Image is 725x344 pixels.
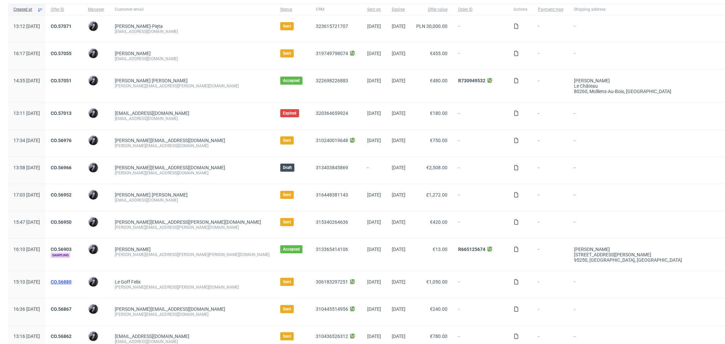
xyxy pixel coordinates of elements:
span: 16:10 [DATE] [13,247,40,252]
span: CRM [316,7,356,12]
div: [PERSON_NAME][EMAIL_ADDRESS][PERSON_NAME][DOMAIN_NAME] [115,83,270,89]
span: Created at [13,7,35,12]
span: Manager [88,7,104,12]
span: Sent on [367,7,381,12]
a: CO.57013 [51,111,71,116]
a: 322698226883 [316,78,348,83]
span: [DATE] [367,219,381,225]
div: [PERSON_NAME][EMAIL_ADDRESS][PERSON_NAME][DOMAIN_NAME] [115,225,270,230]
span: Offer value [416,7,447,12]
a: 320364659924 [316,111,348,116]
span: [DATE] [392,334,405,339]
span: [DATE] [367,279,381,285]
a: [PERSON_NAME] [PERSON_NAME] [115,78,188,83]
span: Expired [283,111,296,116]
span: - [538,24,563,34]
span: - [458,138,503,148]
span: [DATE] [367,138,381,143]
a: 306183297251 [316,279,348,285]
span: 13:12 [DATE] [13,24,40,29]
span: - [574,165,718,176]
a: CO.56867 [51,306,71,312]
img: Philippe Dubuy [89,190,98,200]
span: €480.00 [430,78,447,83]
span: [PERSON_NAME][EMAIL_ADDRESS][DOMAIN_NAME] [115,165,225,170]
span: [DATE] [367,306,381,312]
span: €1,050.00 [426,279,447,285]
a: R730949532 [458,78,485,83]
div: 80260, Molliens-au-bois , [GEOGRAPHIC_DATA] [574,89,718,94]
span: PLN 30,000.00 [416,24,447,29]
span: €13.00 [433,247,447,252]
span: Status [280,7,305,12]
span: Draft [283,165,292,170]
div: [PERSON_NAME][EMAIL_ADDRESS][PERSON_NAME][DOMAIN_NAME] [115,285,270,290]
img: Philippe Dubuy [89,109,98,118]
span: €420.00 [430,219,447,225]
span: - [574,306,718,317]
span: - [458,165,503,176]
a: CO.57071 [51,24,71,29]
span: [PERSON_NAME][EMAIL_ADDRESS][DOMAIN_NAME] [115,306,225,312]
span: - [538,138,563,148]
img: Philippe Dubuy [89,21,98,31]
span: - [458,279,503,290]
span: [EMAIL_ADDRESS][DOMAIN_NAME] [115,334,189,339]
a: [PERSON_NAME] [PERSON_NAME] [115,192,188,198]
a: [PERSON_NAME]-Pięta [115,24,163,29]
span: Customer email [115,7,270,12]
span: - [538,192,563,203]
img: Philippe Dubuy [89,76,98,85]
span: - [538,111,563,121]
a: 310445514956 [316,306,348,312]
span: Sampling [51,253,70,258]
span: Payment type [538,7,563,12]
div: [PERSON_NAME] [574,247,718,252]
span: €240.00 [430,306,447,312]
a: CO.56966 [51,165,71,170]
span: Accepted [283,247,300,252]
span: 16:36 [DATE] [13,306,40,312]
span: 15:47 [DATE] [13,219,40,225]
span: [DATE] [392,111,405,116]
span: [DATE] [392,219,405,225]
a: 313403845869 [316,165,348,170]
span: Expires [392,7,405,12]
span: [DATE] [392,247,405,252]
a: 319749798074 [316,51,348,56]
span: - [574,192,718,203]
span: - [458,306,503,317]
span: Sent [283,24,291,29]
img: Philippe Dubuy [89,245,98,254]
span: - [458,51,503,61]
div: [EMAIL_ADDRESS][DOMAIN_NAME] [115,56,270,61]
span: [DATE] [392,51,405,56]
span: - [458,219,503,230]
span: 14:35 [DATE] [13,78,40,83]
a: CO.56903 [51,247,71,252]
span: Sent [283,138,291,143]
span: 13:58 [DATE] [13,165,40,170]
span: €455.00 [430,51,447,56]
span: Accepted [283,78,300,83]
span: - [574,24,718,34]
span: - [538,165,563,176]
span: - [458,192,503,203]
img: Philippe Dubuy [89,277,98,287]
a: Le Goff Felix [115,279,141,285]
span: €750.00 [430,138,447,143]
span: [DATE] [367,78,381,83]
a: CO.56880 [51,279,71,285]
span: Sent [283,192,291,198]
span: - [538,247,563,263]
span: Sent [283,279,291,285]
span: 13:16 [DATE] [13,334,40,339]
span: Shipping address [574,7,718,12]
span: [DATE] [367,192,381,198]
span: Order ID [458,7,503,12]
div: [STREET_ADDRESS][PERSON_NAME] [574,252,718,257]
span: [DATE] [392,279,405,285]
span: [PERSON_NAME][EMAIL_ADDRESS][DOMAIN_NAME] [115,138,225,143]
span: [DATE] [392,165,405,170]
a: 310436526312 [316,334,348,339]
